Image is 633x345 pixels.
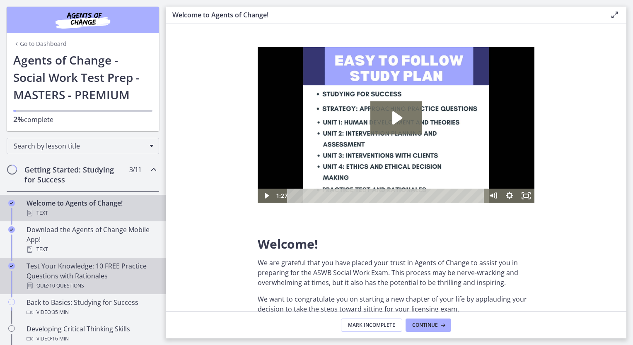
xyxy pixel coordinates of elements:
[14,141,145,151] span: Search by lesson title
[8,226,15,233] i: Completed
[24,165,126,184] h2: Getting Started: Studying for Success
[27,261,156,291] div: Test Your Knowledge: 10 FREE Practice Questions with Rationales
[51,307,69,317] span: · 35 min
[13,114,24,124] span: 2%
[341,319,402,332] button: Mark Incomplete
[8,263,15,269] i: Completed
[27,198,156,218] div: Welcome to Agents of Change!
[13,40,67,48] a: Go to Dashboard
[8,200,15,206] i: Completed
[48,281,84,291] span: · 10 Questions
[227,141,244,156] button: Mute
[27,208,156,218] div: Text
[7,138,159,154] div: Search by lesson title
[27,307,156,317] div: Video
[27,324,156,344] div: Developing Critical Thinking Skills
[260,141,277,156] button: Fullscreen
[13,51,152,103] h1: Agents of Change - Social Work Test Prep - MASTERS - PREMIUM
[348,322,395,328] span: Mark Incomplete
[412,322,438,328] span: Continue
[33,10,133,30] img: Agents of Change
[13,114,152,125] p: complete
[27,225,156,254] div: Download the Agents of Change Mobile App!
[172,10,597,20] h3: Welcome to Agents of Change!
[27,281,156,291] div: Quiz
[258,258,534,287] p: We are grateful that you have placed your trust in Agents of Change to assist you in preparing fo...
[27,244,156,254] div: Text
[51,334,69,344] span: · 16 min
[129,165,141,175] span: 3 / 11
[36,141,223,156] div: Playbar
[258,294,534,314] p: We want to congratulate you on starting a new chapter of your life by applauding your decision to...
[258,235,318,252] span: Welcome!
[113,54,164,87] button: Play Video: c1o6hcmjueu5qasqsu00.mp4
[406,319,451,332] button: Continue
[244,141,260,156] button: Show settings menu
[27,297,156,317] div: Back to Basics: Studying for Success
[27,334,156,344] div: Video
